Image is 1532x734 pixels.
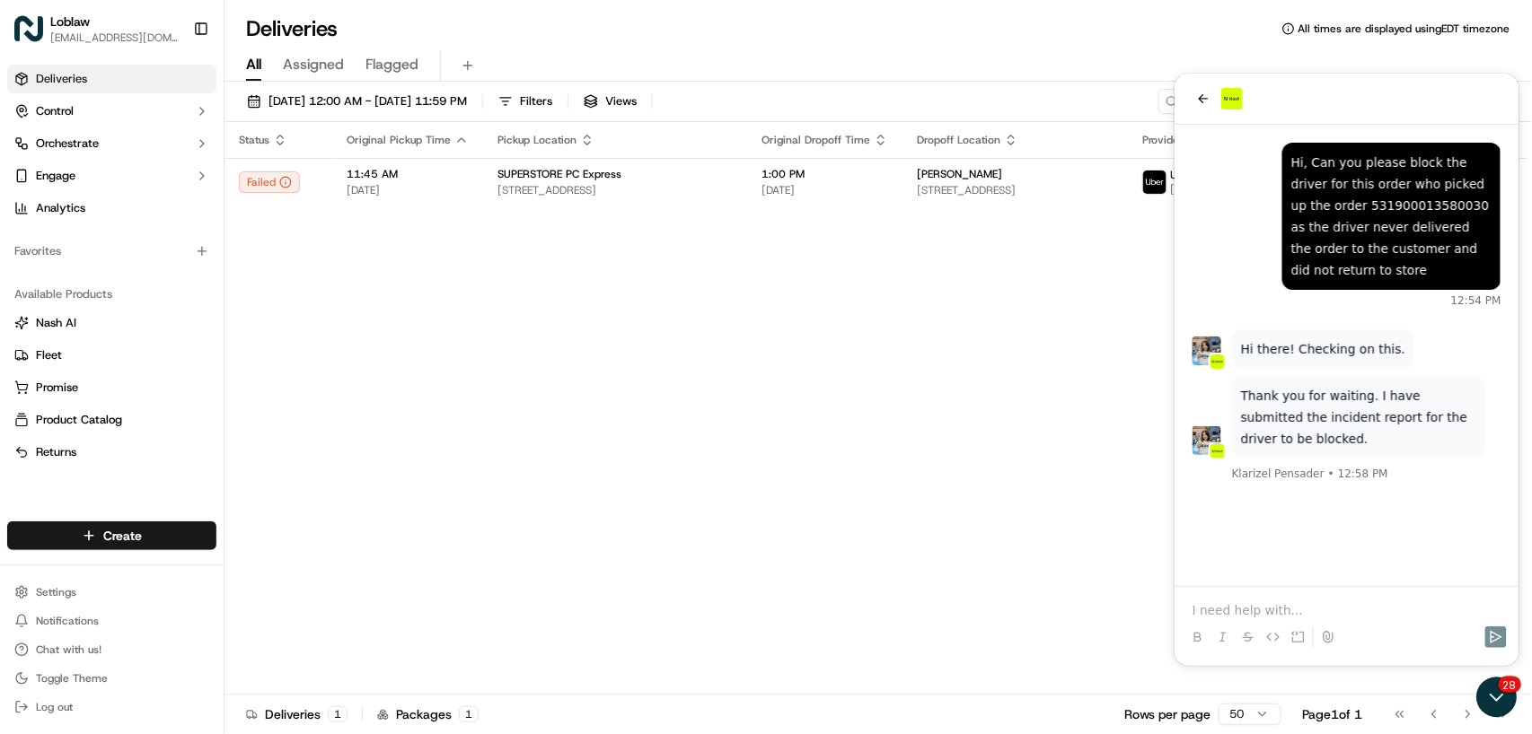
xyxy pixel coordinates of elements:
[7,194,216,223] a: Analytics
[36,671,108,686] span: Toggle Theme
[36,642,101,657] span: Chat with us!
[50,31,179,45] button: [EMAIL_ADDRESS][DOMAIN_NAME]
[7,666,216,691] button: Toggle Theme
[1303,705,1363,723] div: Page 1 of 1
[239,89,475,114] button: [DATE] 12:00 AM - [DATE] 11:59 PM
[7,341,216,370] button: Fleet
[1171,182,1307,197] span: [PERSON_NAME]
[1124,705,1211,723] p: Rows per page
[14,315,209,331] a: Nash AI
[7,373,216,402] button: Promise
[7,695,216,720] button: Log out
[762,133,870,147] span: Original Dropoff Time
[365,54,418,75] span: Flagged
[917,183,1114,197] span: [STREET_ADDRESS]
[917,133,1000,147] span: Dropoff Location
[239,171,300,193] button: Failed
[7,637,216,662] button: Chat with us!
[246,705,348,723] div: Deliveries
[497,167,621,181] span: SUPERSTORE PC Express
[7,608,216,634] button: Notifications
[246,54,261,75] span: All
[1299,22,1510,36] span: All times are displayed using EDT timezone
[36,168,75,184] span: Engage
[14,347,209,363] a: Fleet
[7,65,216,93] a: Deliveries
[36,315,76,331] span: Nash AI
[36,135,99,152] span: Orchestrate
[7,129,216,158] button: Orchestrate
[762,167,888,181] span: 1:00 PM
[50,13,90,31] button: Loblaw
[7,280,216,309] div: Available Products
[36,103,74,119] span: Control
[605,93,637,109] span: Views
[328,706,348,722] div: 1
[7,438,216,467] button: Returns
[497,183,733,197] span: [STREET_ADDRESS]
[347,167,469,181] span: 11:45 AM
[917,167,1002,181] span: [PERSON_NAME]
[36,444,76,460] span: Returns
[7,97,216,126] button: Control
[283,54,344,75] span: Assigned
[459,706,479,722] div: 1
[103,527,142,545] span: Create
[36,71,87,87] span: Deliveries
[576,89,645,114] button: Views
[14,444,209,460] a: Returns
[36,700,73,714] span: Log out
[36,614,99,628] span: Notifications
[36,200,85,216] span: Analytics
[347,183,469,197] span: [DATE]
[36,585,76,599] span: Settings
[7,580,216,605] button: Settings
[520,93,552,109] span: Filters
[1171,168,1307,182] span: Uber [GEOGRAPHIC_DATA]
[1158,89,1320,114] input: Type to search
[239,133,269,147] span: Status
[1143,170,1167,194] img: uber-new-logo.jpeg
[14,380,209,396] a: Promise
[1175,74,1519,666] iframe: Customer support window
[7,7,186,50] button: LoblawLoblaw[EMAIL_ADDRESS][DOMAIN_NAME]
[497,133,577,147] span: Pickup Location
[14,14,43,43] img: Loblaw
[269,93,467,109] span: [DATE] 12:00 AM - [DATE] 11:59 PM
[490,89,560,114] button: Filters
[1142,133,1184,147] span: Provider
[36,380,78,396] span: Promise
[7,309,216,337] button: Nash AI
[762,183,888,197] span: [DATE]
[36,347,62,363] span: Fleet
[7,406,216,434] button: Product Catalog
[347,133,451,147] span: Original Pickup Time
[377,705,479,723] div: Packages
[14,412,209,428] a: Product Catalog
[246,14,338,43] h1: Deliveries
[7,237,216,266] div: Favorites
[1475,675,1523,723] iframe: Open customer support
[36,412,122,428] span: Product Catalog
[7,162,216,190] button: Engage
[7,521,216,550] button: Create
